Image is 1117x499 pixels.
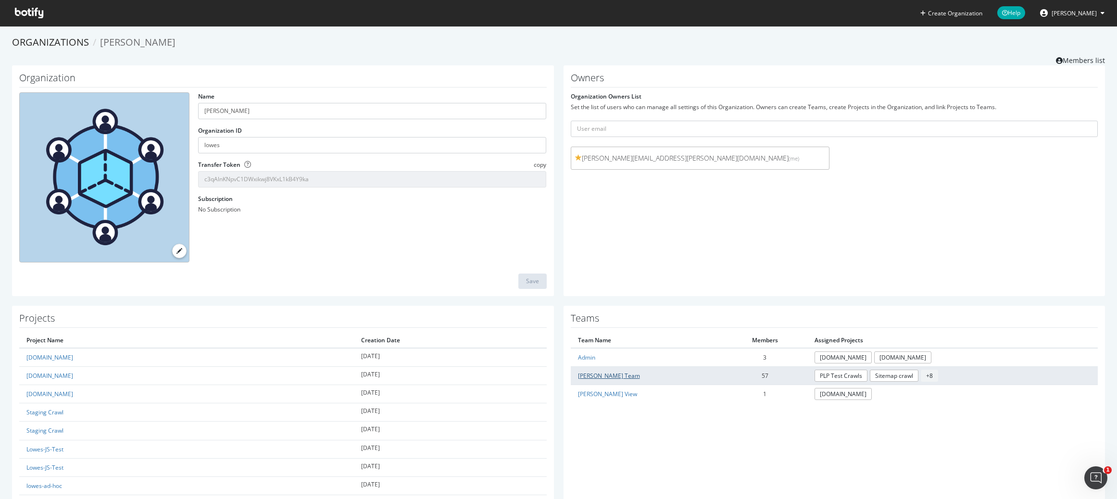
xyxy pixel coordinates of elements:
span: Help [997,6,1025,19]
input: name [198,103,546,119]
label: Organization ID [198,126,242,135]
a: lowes-ad-hoc [26,482,62,490]
th: Team Name [571,333,723,348]
label: Organization Owners List [571,92,641,100]
label: Subscription [198,195,233,203]
iframe: Intercom live chat [1084,466,1107,489]
td: 3 [722,348,807,367]
h1: Owners [571,73,1098,87]
td: [DATE] [354,403,546,422]
span: [PERSON_NAME][EMAIL_ADDRESS][PERSON_NAME][DOMAIN_NAME] [575,153,825,163]
span: copy [534,161,546,169]
a: Lowes-JS-Test [26,445,63,453]
th: Members [722,333,807,348]
a: [DOMAIN_NAME] [26,390,73,398]
td: [DATE] [354,348,546,367]
div: Save [526,277,539,285]
span: [PERSON_NAME] [100,36,176,49]
a: Members list [1056,53,1105,65]
a: Sitemap crawl [870,370,918,382]
small: (me) [789,155,799,162]
label: Name [198,92,214,100]
a: Admin [578,353,595,362]
td: [DATE] [354,385,546,403]
input: User email [571,121,1098,137]
h1: Organization [19,73,547,87]
a: [DOMAIN_NAME] [874,351,931,363]
a: [PERSON_NAME] View [578,390,637,398]
a: [DOMAIN_NAME] [815,388,872,400]
td: [DATE] [354,476,546,495]
a: [DOMAIN_NAME] [815,351,872,363]
a: Staging Crawl [26,426,63,435]
button: [PERSON_NAME] [1032,5,1112,21]
ol: breadcrumbs [12,36,1105,50]
div: No Subscription [198,205,546,213]
th: Project Name [19,333,354,348]
h1: Projects [19,313,547,328]
td: [DATE] [354,458,546,476]
button: Save [518,274,547,289]
a: Staging Crawl [26,408,63,416]
h1: Teams [571,313,1098,328]
div: Set the list of users who can manage all settings of this Organization. Owners can create Teams, ... [571,103,1098,111]
td: [DATE] [354,422,546,440]
a: [DOMAIN_NAME] [26,372,73,380]
td: [DATE] [354,440,546,458]
a: Lowes-JS-Test [26,463,63,472]
a: [DOMAIN_NAME] [26,353,73,362]
td: 1 [722,385,807,403]
span: + 8 [921,370,938,382]
input: Organization ID [198,137,546,153]
a: PLP Test Crawls [815,370,867,382]
td: 57 [722,367,807,385]
label: Transfer Token [198,161,240,169]
span: 1 [1104,466,1112,474]
a: Organizations [12,36,89,49]
th: Creation Date [354,333,546,348]
a: [PERSON_NAME] Team [578,372,640,380]
span: Randy Dargenio [1052,9,1097,17]
th: Assigned Projects [807,333,1098,348]
td: [DATE] [354,367,546,385]
button: Create Organization [920,9,983,18]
